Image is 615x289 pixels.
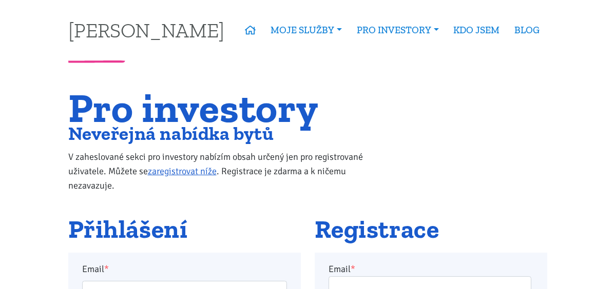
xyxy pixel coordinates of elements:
[329,262,355,276] label: Email
[68,150,383,193] p: V zaheslované sekci pro investory nabízím obsah určený jen pro registrované uživatele. Můžete se ...
[446,18,507,42] a: KDO JSEM
[349,18,446,42] a: PRO INVESTORY
[351,263,355,275] abbr: required
[68,20,224,40] a: [PERSON_NAME]
[75,262,294,276] label: Email
[68,125,383,142] h2: Neveřejná nabídka bytů
[507,18,547,42] a: BLOG
[68,216,301,243] h2: Přihlášení
[263,18,350,42] a: MOJE SLUŽBY
[315,216,547,243] h2: Registrace
[68,91,383,125] h1: Pro investory
[148,166,217,177] a: zaregistrovat níže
